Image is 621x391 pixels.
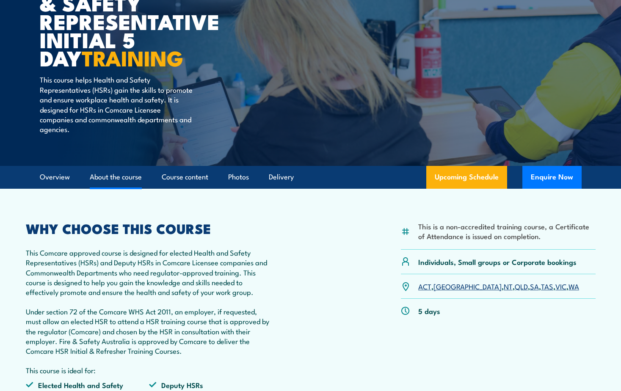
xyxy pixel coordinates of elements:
[515,281,528,291] a: QLD
[530,281,539,291] a: SA
[228,166,249,188] a: Photos
[522,166,582,189] button: Enquire Now
[426,166,507,189] a: Upcoming Schedule
[418,281,579,291] p: , , , , , , ,
[433,281,502,291] a: [GEOGRAPHIC_DATA]
[269,166,294,188] a: Delivery
[40,74,194,134] p: This course helps Health and Safety Representatives (HSRs) gain the skills to promote and ensure ...
[504,281,513,291] a: NT
[569,281,579,291] a: WA
[90,166,142,188] a: About the course
[418,306,440,316] p: 5 days
[418,281,431,291] a: ACT
[418,257,577,267] p: Individuals, Small groups or Corporate bookings
[162,166,208,188] a: Course content
[555,281,566,291] a: VIC
[26,248,273,297] p: This Comcare approved course is designed for elected Health and Safety Representatives (HSRs) and...
[26,222,273,234] h2: WHY CHOOSE THIS COURSE
[26,365,273,375] p: This course is ideal for:
[418,221,596,241] li: This is a non-accredited training course, a Certificate of Attendance is issued on completion.
[82,41,183,74] strong: TRAINING
[40,166,70,188] a: Overview
[26,306,273,356] p: Under section 72 of the Comcare WHS Act 2011, an employer, if requested, must allow an elected HS...
[541,281,553,291] a: TAS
